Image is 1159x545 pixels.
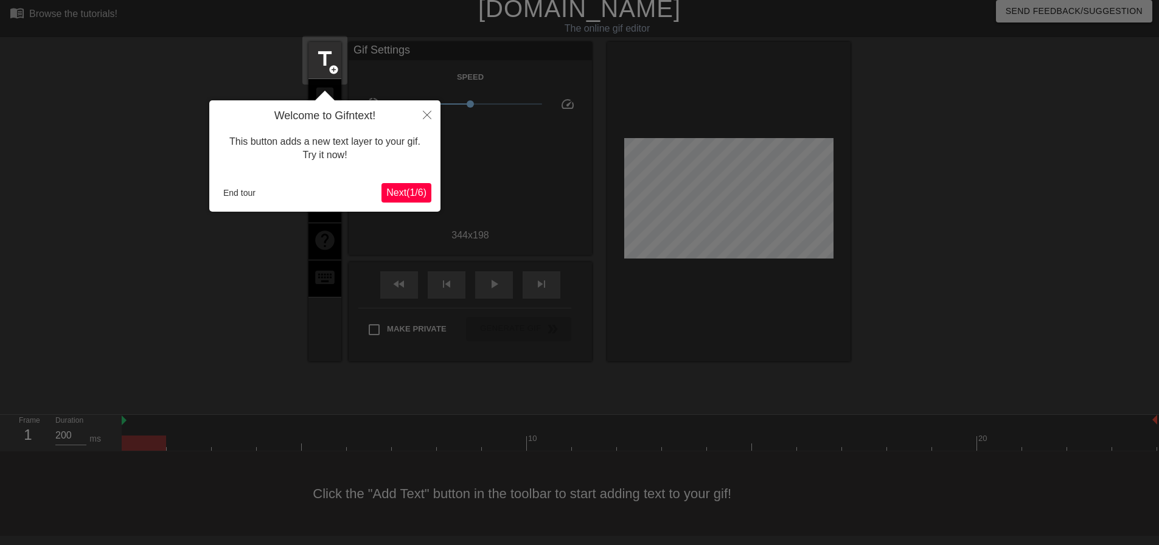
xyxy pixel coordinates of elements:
h4: Welcome to Gifntext! [218,109,431,123]
div: This button adds a new text layer to your gif. Try it now! [218,123,431,175]
button: End tour [218,184,260,202]
span: Next ( 1 / 6 ) [386,187,426,198]
button: Next [381,183,431,203]
button: Close [414,100,440,128]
